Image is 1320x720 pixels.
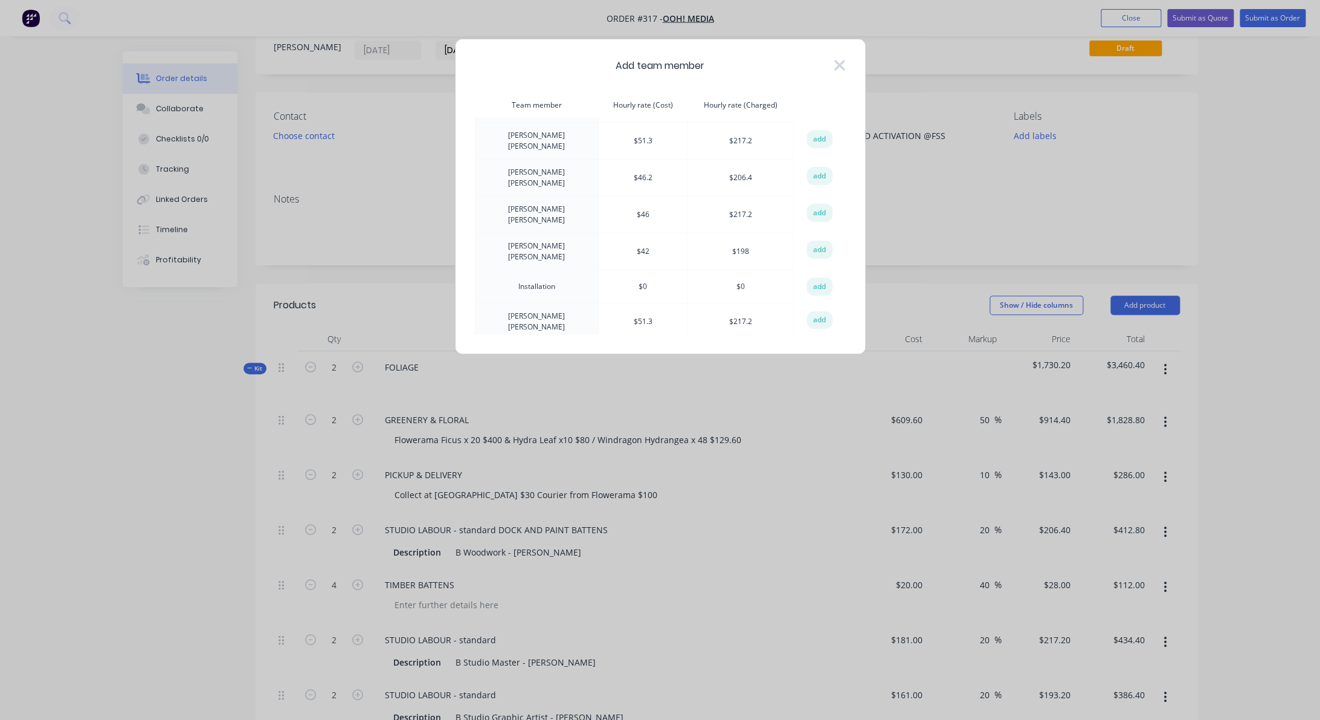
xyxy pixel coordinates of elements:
td: $ 51.3 [599,122,687,159]
td: $ 217.2 [687,196,794,233]
th: Hourly rate (Charged) [687,92,794,118]
td: Installation [475,270,599,303]
td: $ 42 [599,233,687,270]
th: Team member [475,92,599,118]
button: add [806,130,833,148]
button: add [806,311,833,329]
button: add [806,204,833,222]
td: $ 217.2 [687,303,794,340]
td: [PERSON_NAME] [PERSON_NAME] [475,233,599,270]
button: add [806,167,833,185]
td: [PERSON_NAME] [PERSON_NAME] [475,159,599,196]
td: $ 51.3 [599,303,687,340]
span: Add team member [616,59,704,73]
td: $ 0 [599,270,687,303]
td: [PERSON_NAME] [PERSON_NAME] [475,196,599,233]
th: action [794,92,845,118]
td: $ 198 [687,233,794,270]
td: $ 46.2 [599,159,687,196]
button: add [806,241,833,259]
th: Hourly rate (Cost) [599,92,687,118]
td: $ 206.4 [687,159,794,196]
td: [PERSON_NAME] [PERSON_NAME] [475,122,599,159]
td: $ 217.2 [687,122,794,159]
td: $ 0 [687,270,794,303]
td: $ 46 [599,196,687,233]
td: [PERSON_NAME] [PERSON_NAME] [475,303,599,340]
button: add [806,277,833,296]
